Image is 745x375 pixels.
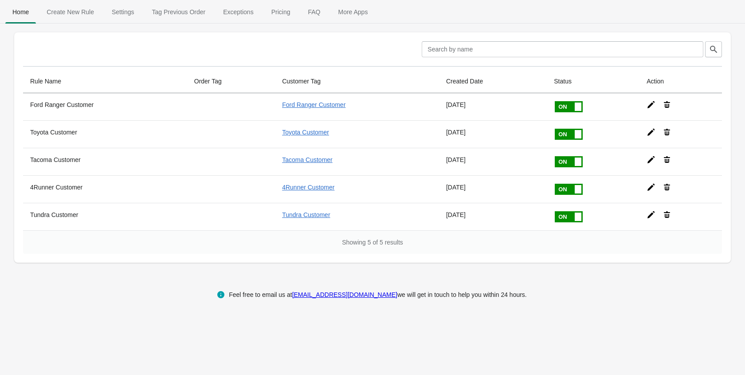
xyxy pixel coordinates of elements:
a: Tacoma Customer [282,156,333,163]
span: Home [5,4,36,20]
a: Tundra Customer [282,211,330,218]
span: Create New Rule [39,4,101,20]
a: Toyota Customer [282,129,329,136]
th: Order Tag [187,70,275,93]
td: [DATE] [439,203,547,230]
th: Customer Tag [275,70,439,93]
th: Toyota Customer [23,120,187,148]
th: Tacoma Customer [23,148,187,175]
span: Tag Previous Order [145,4,213,20]
th: Rule Name [23,70,187,93]
button: Home [4,0,38,24]
td: [DATE] [439,93,547,120]
button: Create_New_Rule [38,0,103,24]
span: Pricing [264,4,298,20]
a: Ford Ranger Customer [282,101,345,108]
td: [DATE] [439,175,547,203]
span: FAQ [301,4,327,20]
div: Feel free to email us at we will get in touch to help you within 24 hours. [229,289,527,300]
th: Tundra Customer [23,203,187,230]
span: More Apps [331,4,375,20]
a: 4Runner Customer [282,184,334,191]
button: Settings [103,0,143,24]
div: Showing 5 of 5 results [23,230,722,254]
span: Exceptions [216,4,260,20]
input: Search by name [422,41,703,57]
a: [EMAIL_ADDRESS][DOMAIN_NAME] [292,291,397,298]
span: Settings [105,4,141,20]
td: [DATE] [439,148,547,175]
td: [DATE] [439,120,547,148]
th: 4Runner Customer [23,175,187,203]
th: Ford Ranger Customer [23,93,187,120]
th: Status [547,70,639,93]
th: Created Date [439,70,547,93]
th: Action [639,70,722,93]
